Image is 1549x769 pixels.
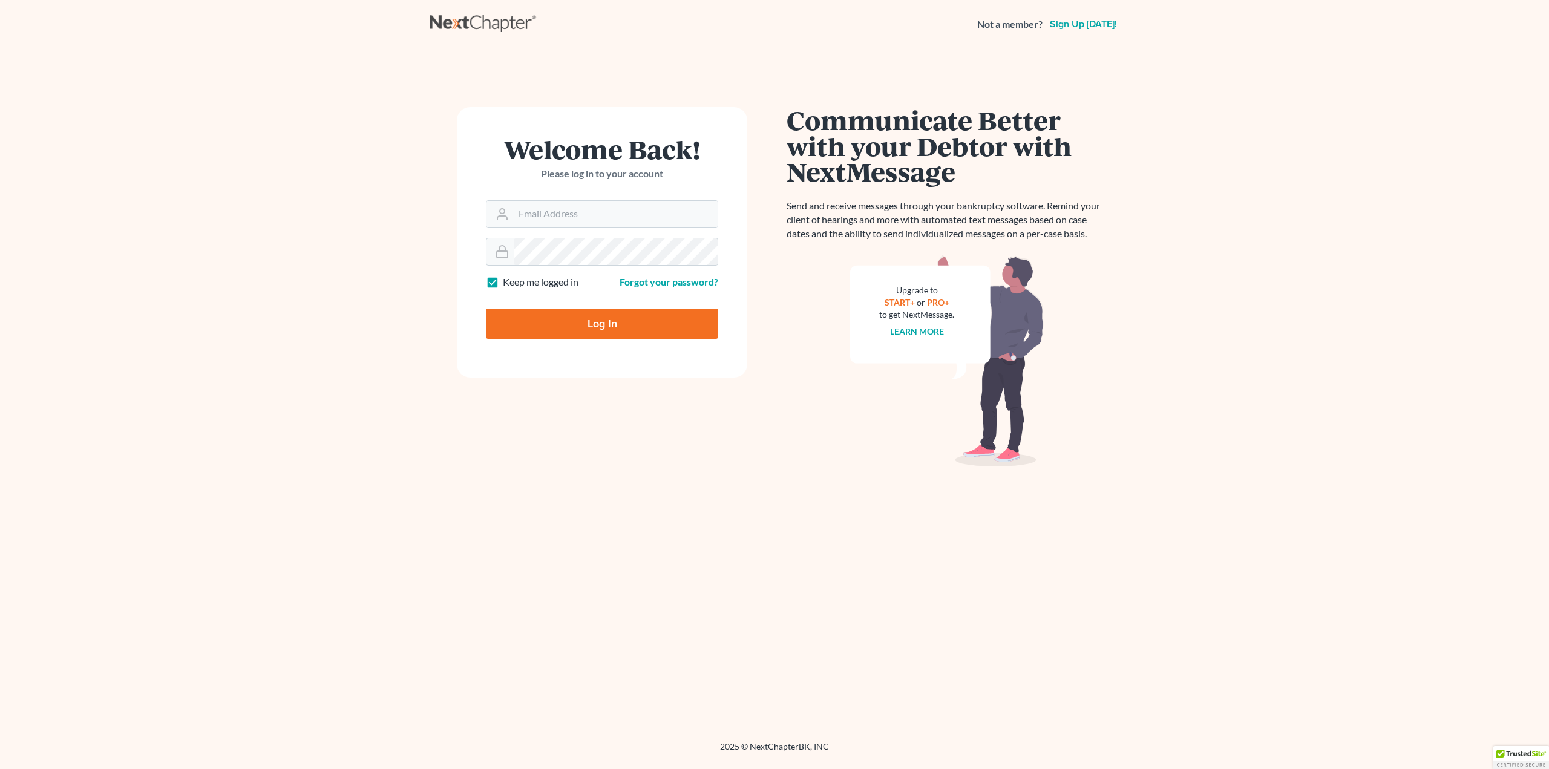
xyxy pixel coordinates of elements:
[879,309,954,321] div: to get NextMessage.
[879,284,954,296] div: Upgrade to
[927,297,949,307] a: PRO+
[486,136,718,162] h1: Welcome Back!
[850,255,1044,467] img: nextmessage_bg-59042aed3d76b12b5cd301f8e5b87938c9018125f34e5fa2b7a6b67550977c72.svg
[486,167,718,181] p: Please log in to your account
[917,297,925,307] span: or
[503,275,578,289] label: Keep me logged in
[977,18,1043,31] strong: Not a member?
[620,276,718,287] a: Forgot your password?
[890,326,944,336] a: Learn more
[787,107,1107,185] h1: Communicate Better with your Debtor with NextMessage
[787,199,1107,241] p: Send and receive messages through your bankruptcy software. Remind your client of hearings and mo...
[430,741,1119,762] div: 2025 © NextChapterBK, INC
[514,201,718,227] input: Email Address
[885,297,915,307] a: START+
[486,309,718,339] input: Log In
[1493,746,1549,769] div: TrustedSite Certified
[1047,19,1119,29] a: Sign up [DATE]!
